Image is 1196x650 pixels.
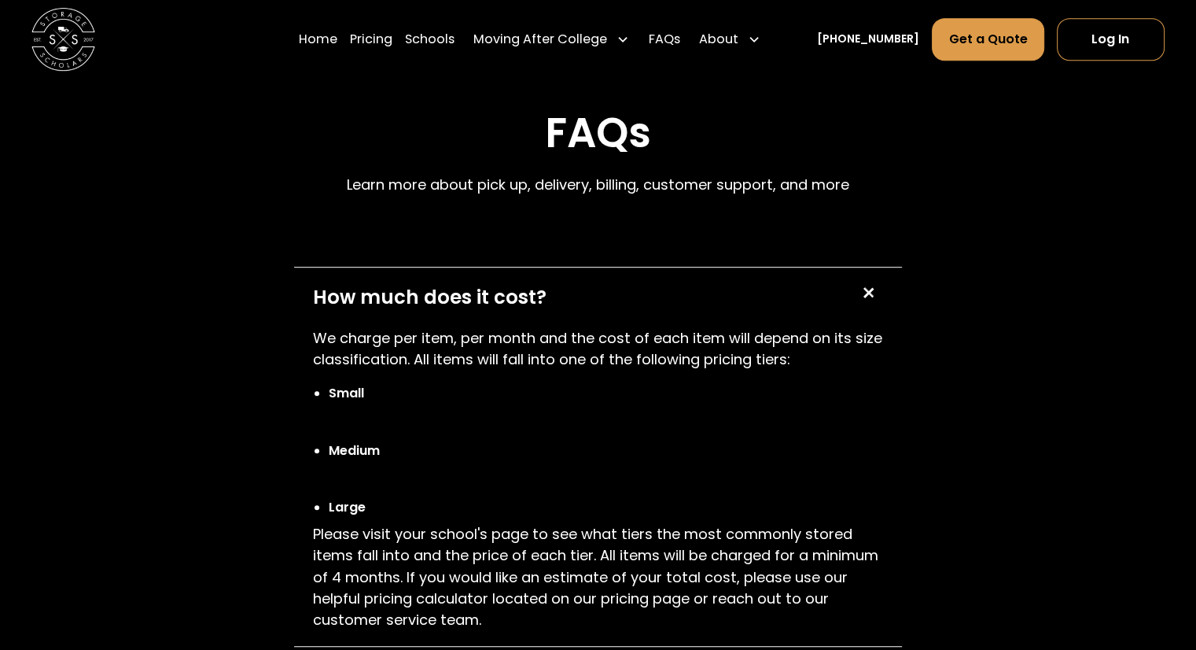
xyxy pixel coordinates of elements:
[852,278,882,308] div: +
[347,174,849,195] p: Learn more about pick up, delivery, billing, customer support, and more
[313,283,546,312] div: How much does it cost?
[699,30,738,49] div: About
[31,8,95,72] img: Storage Scholars main logo
[313,523,883,630] p: Please visit your school's page to see what tiers the most commonly stored items fall into and th...
[1057,18,1165,61] a: Log In
[405,17,454,61] a: Schools
[329,384,883,403] li: Small
[299,17,337,61] a: Home
[313,327,883,370] p: We charge per item, per month and the cost of each item will depend on its size classification. A...
[693,17,767,61] div: About
[329,498,883,517] li: Large
[467,17,635,61] div: Moving After College
[473,30,607,49] div: Moving After College
[350,17,392,61] a: Pricing
[932,18,1043,61] a: Get a Quote
[347,109,849,158] h2: FAQs
[817,31,919,48] a: [PHONE_NUMBER]
[329,441,883,460] li: Medium
[648,17,679,61] a: FAQs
